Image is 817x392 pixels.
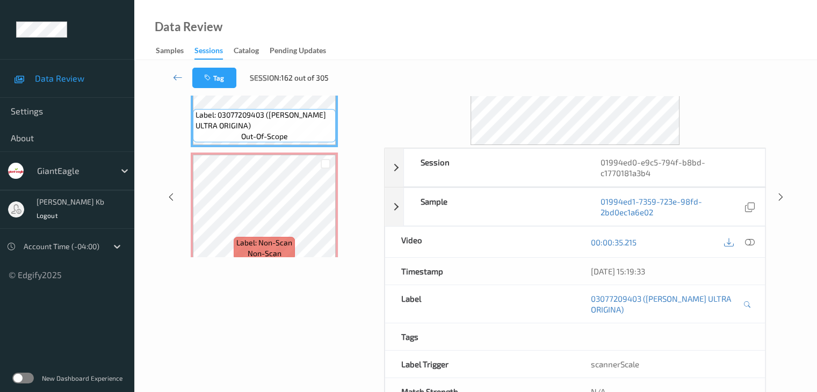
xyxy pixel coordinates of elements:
a: Samples [156,43,194,59]
div: Session01994ed0-e9c5-794f-b8bd-c1770181a3b4 [385,148,765,187]
div: Timestamp [385,258,575,285]
div: Video [385,227,575,257]
div: Label Trigger [385,351,575,378]
div: scannerScale [575,351,765,378]
span: Session: [250,72,281,83]
div: [DATE] 15:19:33 [591,266,749,277]
div: Data Review [155,21,222,32]
span: 162 out of 305 [281,72,329,83]
div: Tags [385,323,575,350]
a: Catalog [234,43,270,59]
div: Sessions [194,45,223,60]
a: 01994ed1-7359-723e-98fd-2bd0ec1a6e02 [601,196,742,217]
div: Label [385,285,575,323]
span: out-of-scope [241,131,288,142]
div: Pending Updates [270,45,326,59]
div: 01994ed0-e9c5-794f-b8bd-c1770181a3b4 [584,149,765,186]
a: Sessions [194,43,234,60]
a: 00:00:35.215 [591,237,637,248]
div: Catalog [234,45,259,59]
button: Tag [192,68,236,88]
span: Label: Non-Scan [236,237,292,248]
a: 03077209403 ([PERSON_NAME] ULTRA ORIGINA) [591,293,740,315]
div: Samples [156,45,184,59]
span: non-scan [248,248,281,259]
a: Pending Updates [270,43,337,59]
div: Session [404,149,584,186]
span: Label: 03077209403 ([PERSON_NAME] ULTRA ORIGINA) [196,110,333,131]
div: Sample [404,188,584,226]
div: Sample01994ed1-7359-723e-98fd-2bd0ec1a6e02 [385,187,765,226]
